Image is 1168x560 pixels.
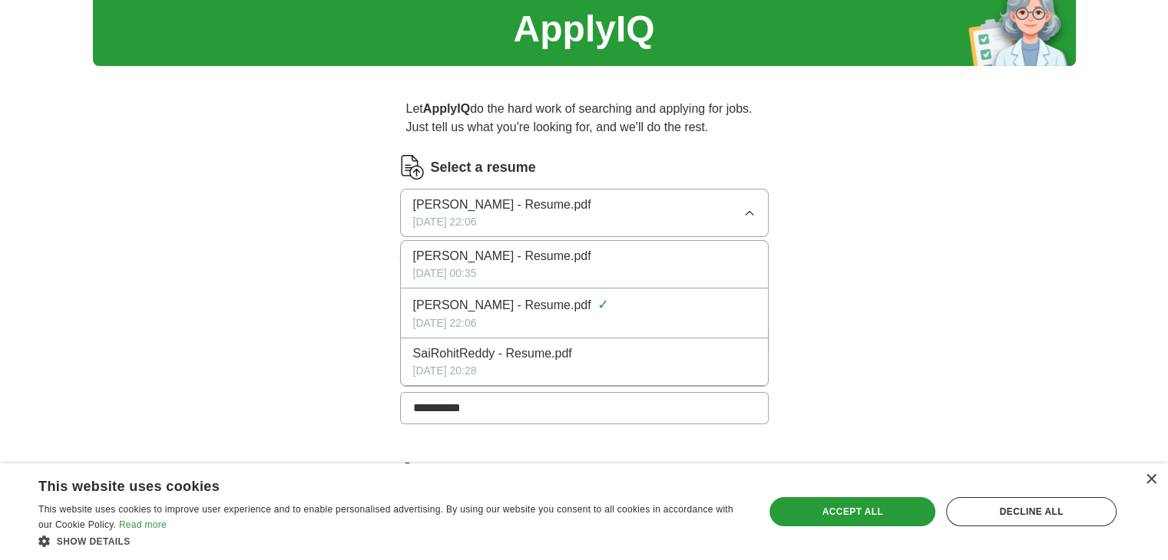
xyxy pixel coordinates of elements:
a: Read more, opens a new window [119,519,167,530]
div: Decline all [946,497,1117,526]
img: search.png [400,463,419,481]
span: [PERSON_NAME] - Resume.pdf [413,296,591,315]
div: Close [1145,474,1156,486]
strong: ApplyIQ [423,102,470,115]
div: Accept all [769,497,935,526]
div: This website uses cookies [38,473,704,496]
div: Show details [38,533,743,548]
img: CV Icon [400,155,425,180]
button: [PERSON_NAME] - Resume.pdf[DATE] 22:06 [400,189,769,237]
span: Show details [57,536,131,547]
span: [PERSON_NAME] - Resume.pdf [413,247,591,265]
span: [PERSON_NAME] - Resume.pdf [413,196,591,214]
div: [DATE] 20:28 [413,363,756,379]
div: [DATE] 22:06 [413,315,756,331]
span: SaiRohitReddy - Resume.pdf [413,344,572,363]
label: Select a resume [431,157,536,178]
span: ✓ [597,295,609,315]
label: What job are you looking for? [425,461,620,482]
h1: ApplyIQ [513,2,654,57]
p: Let do the hard work of searching and applying for jobs. Just tell us what you're looking for, an... [400,94,769,143]
span: [DATE] 22:06 [413,214,477,230]
span: This website uses cookies to improve user experience and to enable personalised advertising. By u... [38,504,733,530]
div: [DATE] 00:35 [413,265,756,282]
